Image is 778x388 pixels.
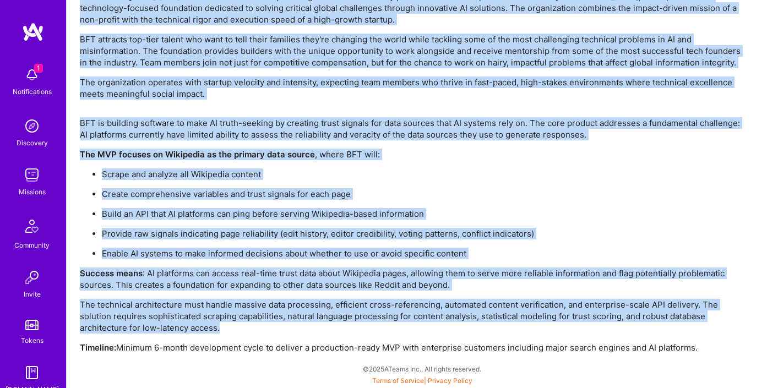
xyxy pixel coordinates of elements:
[80,76,741,100] p: The organization operates with startup velocity and intensity, expecting team members who thrive ...
[102,168,741,180] p: Scrape and analyze all Wikipedia content
[80,299,741,334] p: The technical architecture must handle massive data processing, efficient cross-referencing, auto...
[80,267,741,291] p: : AI platforms can access real-time trust data about Wikipedia pages, allowing them to serve more...
[372,376,472,385] span: |
[80,34,741,68] p: BFT attracts top-tier talent who want to tell their families they're changing the world while tac...
[22,22,44,42] img: logo
[24,288,41,300] div: Invite
[14,239,50,251] div: Community
[80,342,116,353] strong: Timeline:
[80,149,315,160] strong: The MVP focuses on Wikipedia as the primary data source
[102,248,741,259] p: Enable AI systems to make informed decisions about whether to use or avoid specific content
[17,137,48,149] div: Discovery
[66,355,778,382] div: © 2025 ATeams Inc., All rights reserved.
[80,342,741,353] p: Minimum 6-month development cycle to deliver a production-ready MVP with enterprise customers inc...
[25,320,39,330] img: tokens
[19,186,46,198] div: Missions
[372,376,424,385] a: Terms of Service
[428,376,472,385] a: Privacy Policy
[21,266,43,288] img: Invite
[13,86,52,97] div: Notifications
[80,149,741,160] p: , where BFT will:
[21,362,43,384] img: guide book
[34,64,43,73] span: 1
[102,228,741,239] p: Provide raw signals indicating page reliability (edit history, editor credibility, voting pattern...
[19,213,45,239] img: Community
[80,117,741,140] p: BFT is building software to make AI truth-seeking by creating trust signals for data sources that...
[102,188,741,200] p: Create comprehensive variables and trust signals for each page
[102,208,741,220] p: Build an API that AI platforms can ping before serving Wikipedia-based information
[80,268,143,278] strong: Success means
[21,64,43,86] img: bell
[21,115,43,137] img: discovery
[21,335,43,346] div: Tokens
[21,164,43,186] img: teamwork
